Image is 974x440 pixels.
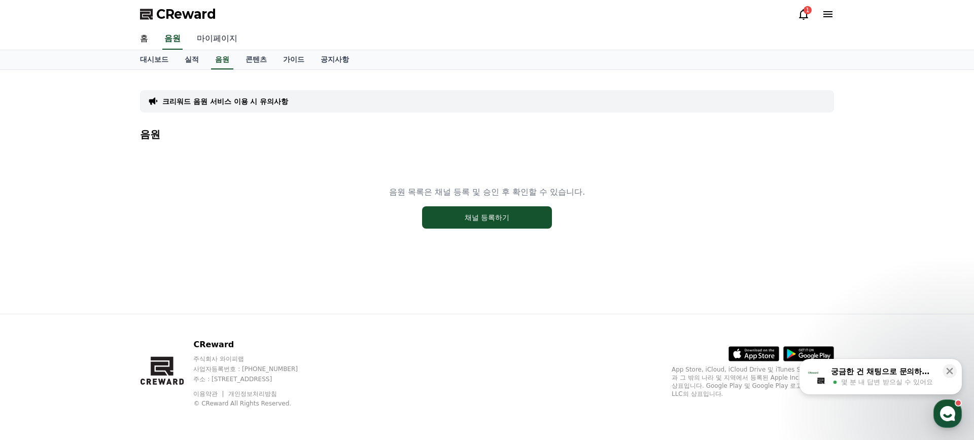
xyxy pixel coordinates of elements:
[156,6,216,22] span: CReward
[3,321,67,347] a: 홈
[193,339,317,351] p: CReward
[193,355,317,363] p: 주식회사 와이피랩
[193,399,317,408] p: © CReward All Rights Reserved.
[797,8,810,20] a: 1
[193,375,317,383] p: 주소 : [STREET_ADDRESS]
[312,50,357,69] a: 공지사항
[804,6,812,14] div: 1
[672,365,834,398] p: App Store, iCloud, iCloud Drive 및 iTunes Store는 미국과 그 밖의 나라 및 지역에서 등록된 Apple Inc.의 서비스 상표입니다. Goo...
[211,50,233,69] a: 음원
[140,129,834,140] h4: 음원
[140,6,216,22] a: CReward
[389,186,585,198] p: 음원 목록은 채널 등록 및 승인 후 확인할 수 있습니다.
[228,390,277,397] a: 개인정보처리방침
[275,50,312,69] a: 가이드
[189,28,246,50] a: 마이페이지
[67,321,131,347] a: 대화
[177,50,207,69] a: 실적
[162,28,183,50] a: 음원
[131,321,195,347] a: 설정
[193,365,317,373] p: 사업자등록번호 : [PHONE_NUMBER]
[162,96,288,106] a: 크리워드 음원 서비스 이용 시 유의사항
[132,28,156,50] a: 홈
[237,50,275,69] a: 콘텐츠
[193,390,225,397] a: 이용약관
[93,337,105,345] span: 대화
[32,337,38,345] span: 홈
[157,337,169,345] span: 설정
[132,50,177,69] a: 대시보드
[422,206,552,229] button: 채널 등록하기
